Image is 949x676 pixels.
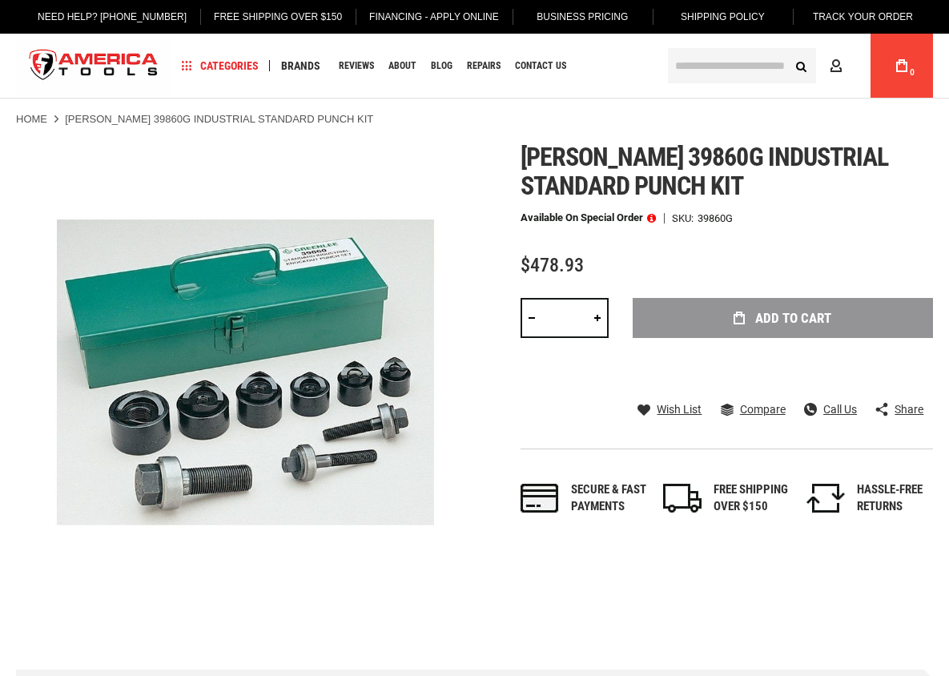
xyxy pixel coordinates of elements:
[698,213,733,223] div: 39860G
[521,484,559,513] img: payments
[274,55,328,77] a: Brands
[16,36,171,96] img: America Tools
[672,213,698,223] strong: SKU
[16,112,47,127] a: Home
[521,142,888,201] span: [PERSON_NAME] 39860g industrial standard punch kit
[431,61,452,70] span: Blog
[857,481,933,516] div: HASSLE-FREE RETURNS
[175,55,266,77] a: Categories
[381,55,424,77] a: About
[887,34,917,98] a: 0
[786,50,816,81] button: Search
[339,61,374,70] span: Reviews
[740,404,786,415] span: Compare
[895,404,923,415] span: Share
[16,36,171,96] a: store logo
[521,212,656,223] p: Available on Special Order
[571,481,647,516] div: Secure & fast payments
[388,61,416,70] span: About
[663,484,702,513] img: shipping
[65,113,373,125] strong: [PERSON_NAME] 39860G INDUSTRIAL STANDARD PUNCH KIT
[182,60,259,71] span: Categories
[681,11,765,22] span: Shipping Policy
[721,402,786,416] a: Compare
[714,481,790,516] div: FREE SHIPPING OVER $150
[521,254,584,276] span: $478.93
[424,55,460,77] a: Blog
[332,55,381,77] a: Reviews
[515,61,566,70] span: Contact Us
[823,404,857,415] span: Call Us
[281,60,320,71] span: Brands
[508,55,573,77] a: Contact Us
[467,61,501,70] span: Repairs
[804,402,857,416] a: Call Us
[460,55,508,77] a: Repairs
[657,404,702,415] span: Wish List
[637,402,702,416] a: Wish List
[16,143,475,602] img: main product photo
[910,68,915,77] span: 0
[806,484,845,513] img: returns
